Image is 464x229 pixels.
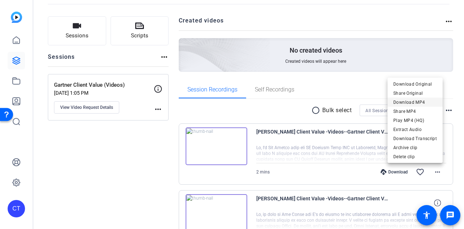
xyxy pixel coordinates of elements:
[393,125,437,134] span: Extract Audio
[393,116,437,125] span: Play MP4 (HQ)
[393,89,437,98] span: Share Original
[393,107,437,116] span: Share MP4
[393,143,437,152] span: Archive clip
[393,98,437,107] span: Download MP4
[393,152,437,161] span: Delete clip
[393,80,437,89] span: Download Original
[393,134,437,143] span: Download Transcript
